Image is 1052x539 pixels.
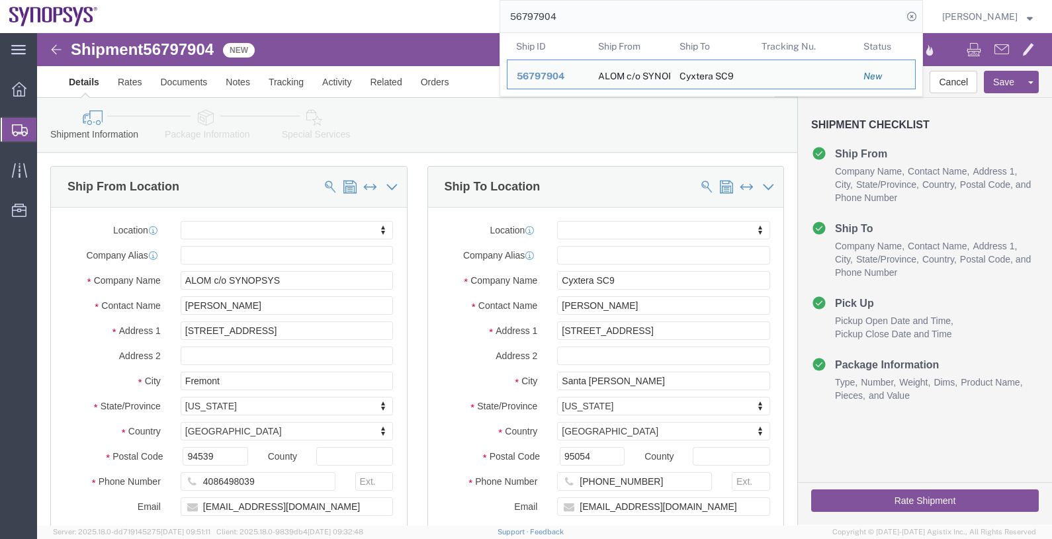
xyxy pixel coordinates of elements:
[598,60,662,89] div: ALOM c/o SYNOPSYS
[752,33,855,60] th: Tracking Nu.
[53,528,210,536] span: Server: 2025.18.0-dd719145275
[942,9,1033,24] button: [PERSON_NAME]
[832,526,1036,538] span: Copyright © [DATE]-[DATE] Agistix Inc., All Rights Reserved
[863,69,906,83] div: New
[9,7,98,26] img: logo
[589,33,671,60] th: Ship From
[500,1,902,32] input: Search for shipment number, reference number
[308,528,363,536] span: [DATE] 09:32:48
[854,33,916,60] th: Status
[942,9,1018,24] span: Kris Ford
[37,33,1052,525] iframe: FS Legacy Container
[161,528,210,536] span: [DATE] 09:51:11
[530,528,564,536] a: Feedback
[679,60,734,89] div: Cyxtera SC9
[498,528,531,536] a: Support
[507,33,922,96] table: Search Results
[670,33,752,60] th: Ship To
[507,33,589,60] th: Ship ID
[517,69,580,83] div: 56797904
[216,528,363,536] span: Client: 2025.18.0-9839db4
[517,71,564,81] span: 56797904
